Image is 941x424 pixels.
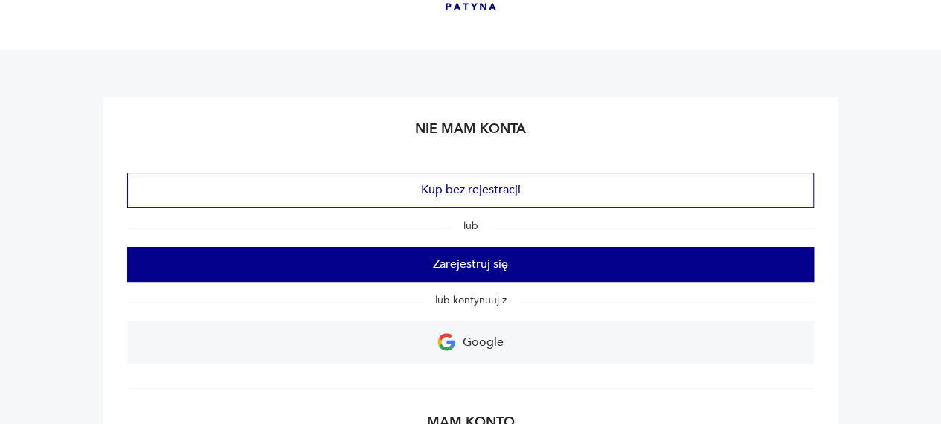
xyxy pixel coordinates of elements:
[423,293,518,307] span: lub kontynuuj z
[463,331,504,354] p: Google
[127,120,814,149] h2: Nie mam konta
[127,173,814,208] button: Kup bez rejestracji
[452,219,490,233] span: lub
[127,321,814,364] a: Google
[437,333,455,351] img: Ikona Google
[127,247,814,282] button: Zarejestruj się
